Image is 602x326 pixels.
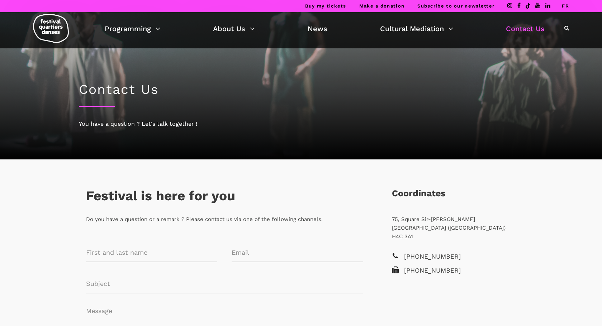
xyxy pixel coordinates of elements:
[86,188,235,206] h3: Festival is here for you
[562,3,569,9] a: FR
[79,119,523,129] div: You have a question ? Let's talk together !
[33,14,69,43] img: logo-fqd-med
[506,23,545,35] a: Contact Us
[359,3,405,9] a: Make a donation
[308,23,327,35] a: News
[86,274,363,293] input: Subject
[380,23,453,35] a: Cultural Mediation
[86,215,363,224] p: Do you have a question or a remark ? Please contact us via one of the following channels.
[392,215,516,241] p: 75, Square Sir-[PERSON_NAME] [GEOGRAPHIC_DATA] ([GEOGRAPHIC_DATA]) H4C 3A1
[392,188,445,206] h3: Coordinates
[404,251,516,262] span: [PHONE_NUMBER]
[79,82,523,97] h1: Contact Us
[417,3,494,9] a: Subscribe to our newsletter
[305,3,346,9] a: Buy my tickets
[213,23,255,35] a: About Us
[232,243,363,262] input: Email
[105,23,160,35] a: Programming
[404,265,516,276] span: [PHONE_NUMBER]
[86,243,218,262] input: First and last name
